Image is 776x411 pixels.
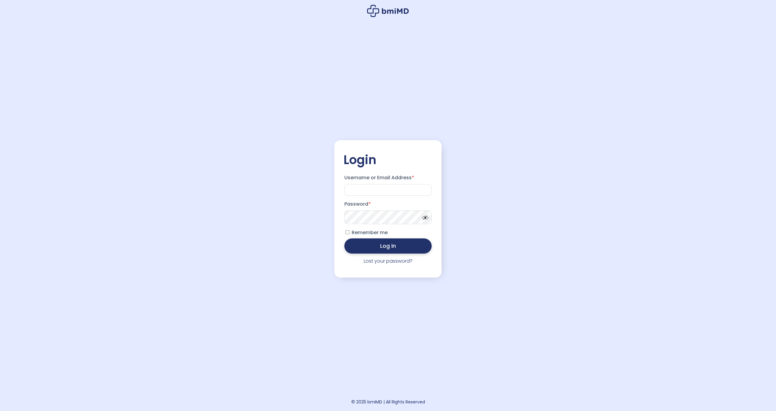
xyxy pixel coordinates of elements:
label: Password [344,199,432,209]
a: Lost your password? [364,258,413,264]
label: Username or Email Address [344,173,432,183]
div: © 2025 bmiMD | All Rights Reserved [351,398,425,406]
span: Remember me [352,229,388,236]
input: Remember me [346,230,350,234]
h2: Login [343,152,433,167]
button: Log in [344,238,432,254]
